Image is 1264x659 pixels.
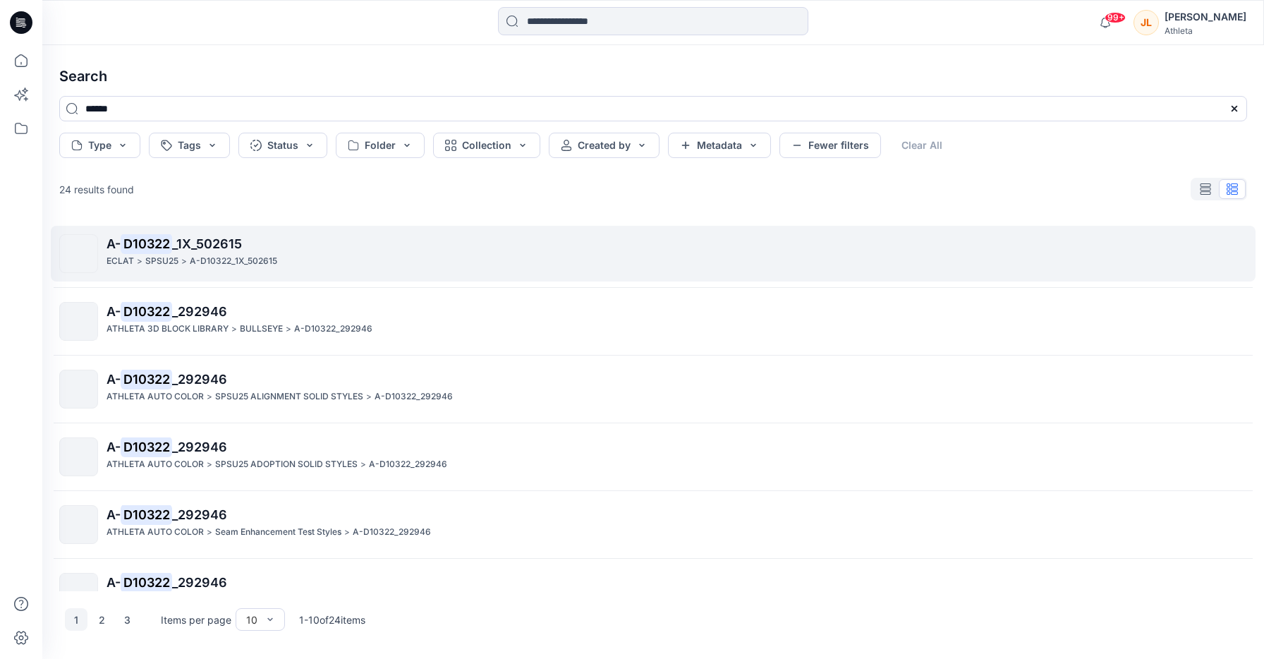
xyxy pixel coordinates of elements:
p: A-D10322_292946 [369,457,447,472]
button: 1 [65,608,87,631]
p: > [231,322,237,337]
p: A-D10322_292946 [353,525,431,540]
p: A-D10322_292946 [375,389,453,404]
p: SPSU25 [145,254,178,269]
p: A-D10322_292946 [294,322,372,337]
span: _292946 [172,575,227,590]
p: > [181,254,187,269]
p: > [207,525,212,540]
p: > [360,457,366,472]
p: > [286,322,291,337]
span: A- [107,440,121,454]
div: [PERSON_NAME] [1165,8,1246,25]
mark: D10322 [121,572,172,592]
span: A- [107,575,121,590]
p: ATHLETA AUTO COLOR [107,457,204,472]
span: _292946 [172,304,227,319]
p: > [344,525,350,540]
div: JL [1134,10,1159,35]
a: A-D10322_292946ATHLETA AUTO COLOR>Seam Enhancement Test Styles>A-D10322_292946 [51,497,1256,552]
span: A- [107,507,121,522]
p: A-D10322_1X_502615 [190,254,277,269]
button: Folder [336,133,425,158]
span: _1X_502615 [172,236,242,251]
span: _292946 [172,372,227,387]
a: A-D10322_292946ATHLETA AUTO COLOR>SP26 WOMENS CARRYOVER (SOLID)>A-D10322_292946 [51,564,1256,620]
span: A- [107,372,121,387]
p: ATHLETA AUTO COLOR [107,525,204,540]
p: ATHLETA AUTO COLOR [107,389,204,404]
button: Fewer filters [779,133,881,158]
button: Created by [549,133,660,158]
mark: D10322 [121,234,172,253]
button: Type [59,133,140,158]
div: 10 [246,612,257,627]
p: > [207,457,212,472]
p: 24 results found [59,182,134,197]
a: A-D10322_1X_502615ECLAT>SPSU25>A-D10322_1X_502615 [51,226,1256,282]
a: A-D10322_292946ATHLETA AUTO COLOR>SPSU25 ALIGNMENT SOLID STYLES>A-D10322_292946 [51,361,1256,417]
button: Collection [433,133,540,158]
p: Seam Enhancement Test Styles [215,525,341,540]
span: _292946 [172,440,227,454]
p: Items per page [161,612,231,627]
p: > [366,389,372,404]
p: 1 - 10 of 24 items [299,612,365,627]
span: A- [107,236,121,251]
span: 99+ [1105,12,1126,23]
button: 3 [116,608,138,631]
span: A- [107,304,121,319]
span: _292946 [172,507,227,522]
p: ATHLETA 3D BLOCK LIBRARY [107,322,229,337]
mark: D10322 [121,437,172,457]
p: ECLAT [107,254,134,269]
p: > [207,389,212,404]
a: A-D10322_292946ATHLETA AUTO COLOR>SPSU25 ADOPTION SOLID STYLES>A-D10322_292946 [51,429,1256,485]
p: > [137,254,142,269]
a: A-D10322_292946ATHLETA 3D BLOCK LIBRARY>BULLSEYE>A-D10322_292946 [51,294,1256,349]
button: Metadata [668,133,771,158]
div: Athleta [1165,25,1246,36]
button: Status [238,133,327,158]
p: SPSU25 ALIGNMENT SOLID STYLES [215,389,363,404]
h4: Search [48,56,1258,96]
p: SPSU25 ADOPTION SOLID STYLES [215,457,358,472]
button: 2 [90,608,113,631]
mark: D10322 [121,369,172,389]
p: BULLSEYE [240,322,283,337]
mark: D10322 [121,504,172,524]
mark: D10322 [121,301,172,321]
button: Tags [149,133,230,158]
